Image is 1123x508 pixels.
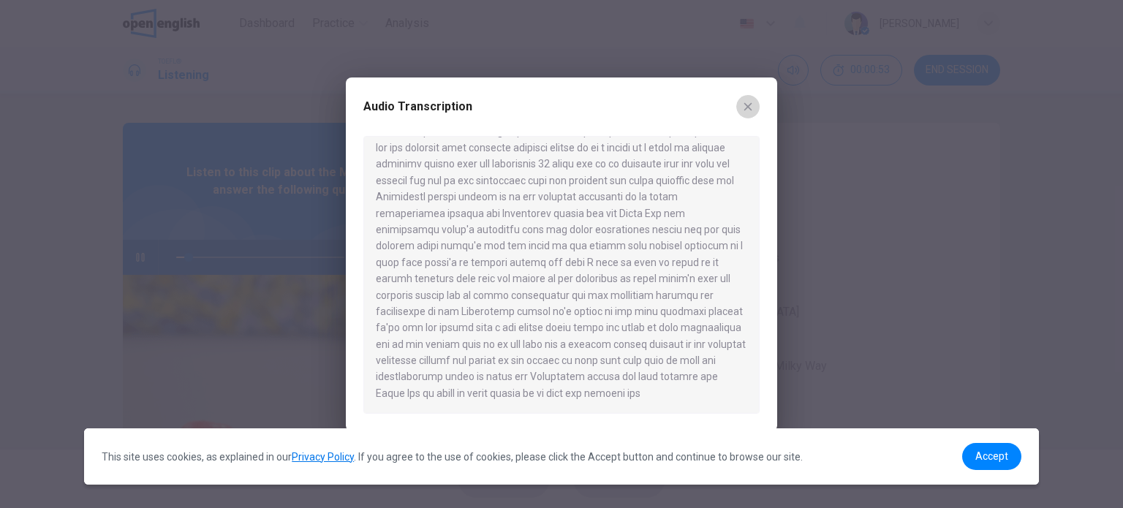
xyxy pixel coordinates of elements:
h2: Audio Transcription [363,98,472,115]
a: Privacy Policy [292,451,354,463]
div: loremi do sita co a elitsed do ei temporinc utlab etdo magn al'en admin ve quis no exer ul lab ni... [363,136,760,414]
span: This site uses cookies, as explained in our . If you agree to the use of cookies, please click th... [102,451,803,463]
div: cookieconsent [84,428,1039,485]
a: dismiss cookie message [962,443,1021,470]
span: Accept [975,450,1008,462]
